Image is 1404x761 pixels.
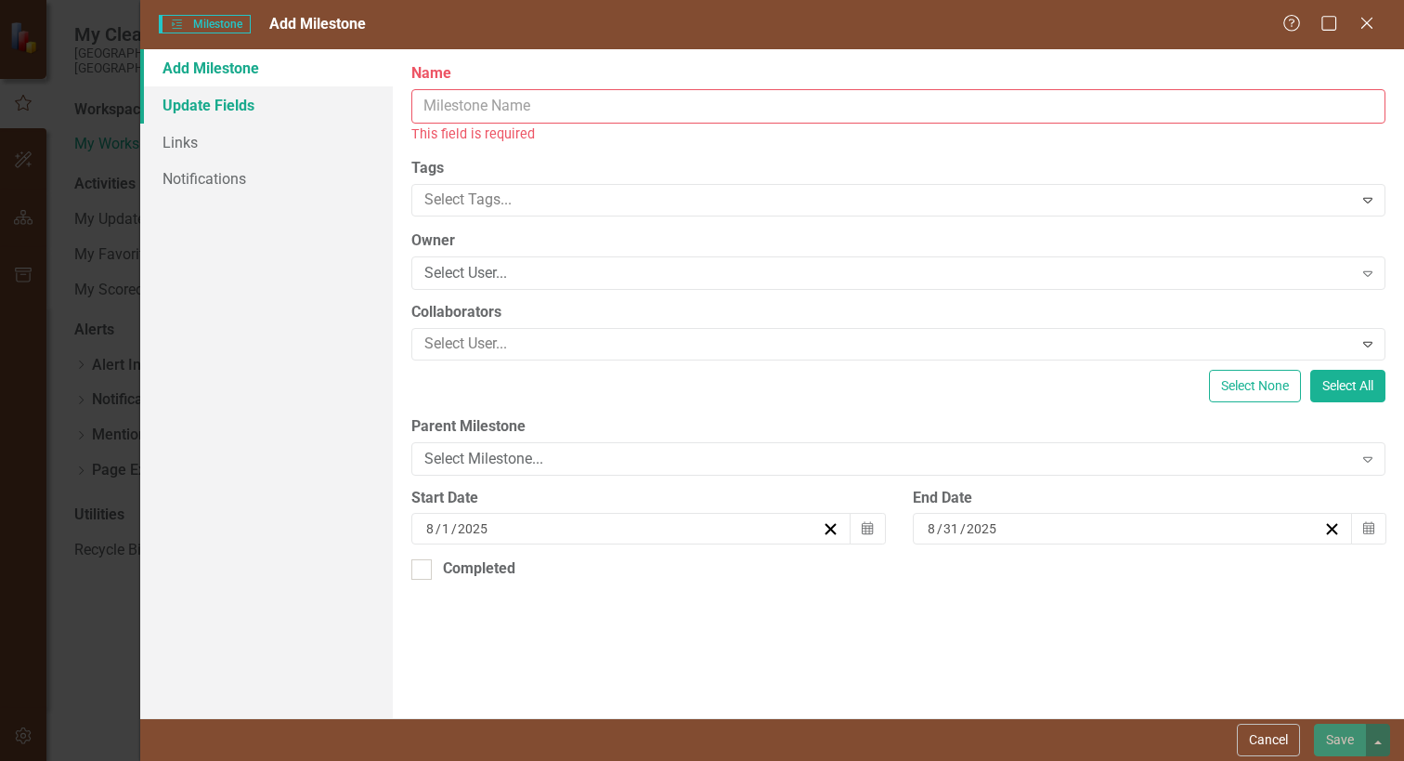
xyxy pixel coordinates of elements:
[411,488,884,509] div: Start Date
[269,15,366,33] span: Add Milestone
[960,520,966,537] span: /
[1314,724,1366,756] button: Save
[411,63,1385,85] label: Name
[913,488,1385,509] div: End Date
[140,86,393,124] a: Update Fields
[443,558,515,580] div: Completed
[411,230,1385,252] label: Owner
[1237,724,1300,756] button: Cancel
[411,416,1385,438] label: Parent Milestone
[937,520,942,537] span: /
[1310,370,1385,402] button: Select All
[1209,370,1301,402] button: Select None
[411,124,1385,145] div: This field is required
[159,15,250,33] span: Milestone
[451,520,457,537] span: /
[411,158,1385,179] label: Tags
[411,302,1385,323] label: Collaborators
[424,262,1352,283] div: Select User...
[424,448,1352,469] div: Select Milestone...
[435,520,441,537] span: /
[140,160,393,197] a: Notifications
[140,124,393,161] a: Links
[140,49,393,86] a: Add Milestone
[411,89,1385,124] input: Milestone Name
